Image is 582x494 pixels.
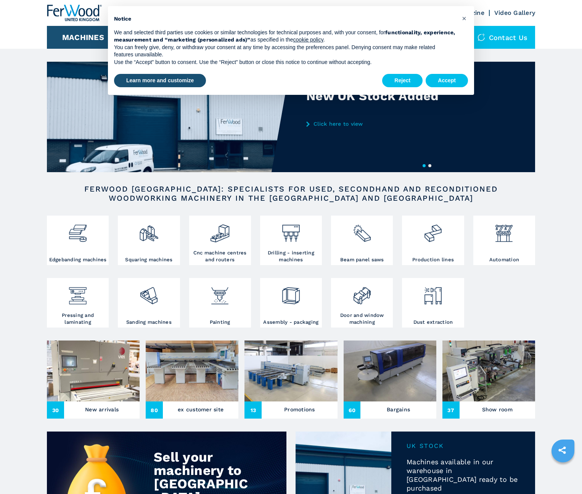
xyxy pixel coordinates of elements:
[114,29,456,44] p: We and selected third parties use cookies or similar technologies for technical purposes and, wit...
[118,216,180,265] a: Squaring machines
[293,37,323,43] a: cookie policy
[191,249,249,263] h3: Cnc machine centres and routers
[284,404,315,415] h3: Promotions
[146,341,238,419] a: ex customer site80ex customer site
[262,249,320,263] h3: Drilling - inserting machines
[178,404,223,415] h3: ex customer site
[114,74,206,88] button: Learn more and customize
[281,280,301,306] img: montaggio_imballaggio_2.png
[494,217,514,243] img: automazione.png
[489,256,519,263] h3: Automation
[442,401,460,419] span: 37
[263,319,318,326] h3: Assembly - packaging
[114,59,456,66] p: Use the “Accept” button to consent. Use the “Reject” button or close this notice to continue with...
[139,217,159,243] img: squadratrici_2.png
[47,62,291,172] img: New UK Stock Added
[281,217,301,243] img: foratrici_inseritrici_2.png
[333,312,391,326] h3: Door and window machining
[423,217,443,243] img: linee_di_produzione_2.png
[47,401,64,419] span: 30
[473,216,535,265] a: Automation
[49,256,107,263] h3: Edgebanding machines
[494,9,535,16] a: Video Gallery
[62,33,104,42] button: Machines
[413,319,453,326] h3: Dust extraction
[244,341,337,419] a: Promotions13Promotions
[306,121,456,127] a: Click here to view
[402,216,464,265] a: Production lines
[423,280,443,306] img: aspirazione_1.png
[458,12,470,24] button: Close this notice
[412,256,454,263] h3: Production lines
[428,164,431,167] button: 2
[244,341,337,401] img: Promotions
[477,34,485,41] img: Contact us
[114,15,456,23] h2: Notice
[210,280,230,306] img: verniciatura_1.png
[126,319,172,326] h3: Sanding machines
[47,278,109,328] a: Pressing and laminating
[352,280,372,306] img: lavorazione_porte_finestre_2.png
[482,404,513,415] h3: Show room
[423,164,426,167] button: 1
[125,256,172,263] h3: Squaring machines
[118,278,180,328] a: Sanding machines
[387,404,410,415] h3: Bargains
[331,278,393,328] a: Door and window machining
[47,216,109,265] a: Edgebanding machines
[139,280,159,306] img: levigatrici_2.png
[146,341,238,401] img: ex customer site
[47,341,140,401] img: New arrivals
[344,341,436,401] img: Bargains
[382,74,423,88] button: Reject
[402,278,464,328] a: Dust extraction
[189,278,251,328] a: Painting
[426,74,468,88] button: Accept
[344,401,361,419] span: 60
[442,341,535,401] img: Show room
[462,14,466,23] span: ×
[553,441,572,460] a: sharethis
[260,216,322,265] a: Drilling - inserting machines
[442,341,535,419] a: Show room37Show room
[49,312,107,326] h3: Pressing and laminating
[68,280,88,306] img: pressa-strettoia.png
[47,5,102,21] img: Ferwood
[114,44,456,59] p: You can freely give, deny, or withdraw your consent at any time by accessing the preferences pane...
[210,217,230,243] img: centro_di_lavoro_cnc_2.png
[210,319,230,326] h3: Painting
[146,401,163,419] span: 80
[470,26,535,49] div: Contact us
[189,216,251,265] a: Cnc machine centres and routers
[331,216,393,265] a: Beam panel saws
[85,404,119,415] h3: New arrivals
[344,341,436,419] a: Bargains60Bargains
[68,217,88,243] img: bordatrici_1.png
[340,256,384,263] h3: Beam panel saws
[47,341,140,419] a: New arrivals30New arrivals
[71,184,511,203] h2: FERWOOD [GEOGRAPHIC_DATA]: SPECIALISTS FOR USED, SECONDHAND AND RECONDITIONED WOODWORKING MACHINE...
[114,29,455,43] strong: functionality, experience, measurement and “marketing (personalized ads)”
[244,401,262,419] span: 13
[260,278,322,328] a: Assembly - packaging
[352,217,372,243] img: sezionatrici_2.png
